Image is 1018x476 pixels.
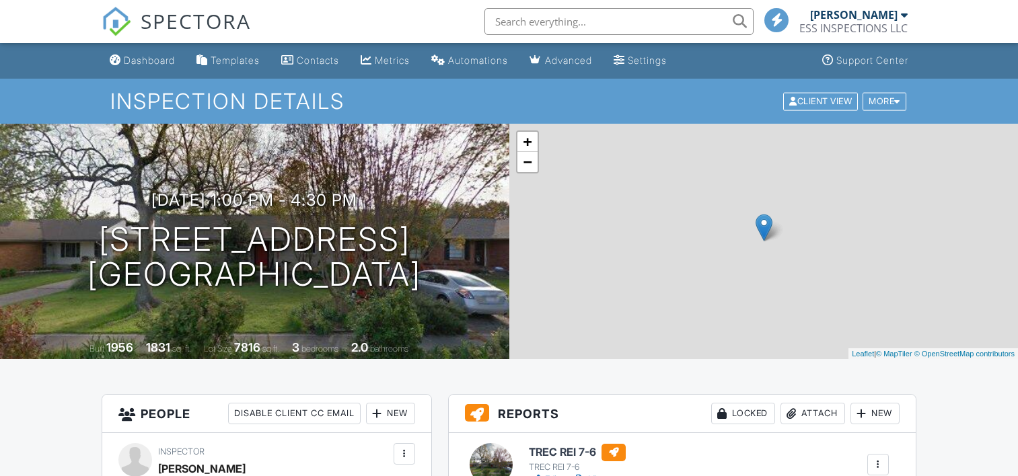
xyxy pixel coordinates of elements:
[301,344,338,354] span: bedrooms
[848,348,1018,360] div: |
[852,350,874,358] a: Leaflet
[262,344,279,354] span: sq.ft.
[106,340,133,354] div: 1956
[104,48,180,73] a: Dashboard
[782,95,861,106] a: Client View
[351,340,368,354] div: 2.0
[783,92,858,110] div: Client View
[297,54,339,66] div: Contacts
[355,48,415,73] a: Metrics
[89,344,104,354] span: Built
[158,446,205,457] span: Inspector
[151,191,357,209] h3: [DATE] 1:00 pm - 4:30 pm
[228,403,361,424] div: Disable Client CC Email
[449,395,916,433] h3: Reports
[102,395,431,433] h3: People
[529,462,626,473] div: TREC REI 7-6
[529,444,626,461] h6: TREC REI 7-6
[426,48,513,73] a: Automations (Basic)
[836,54,908,66] div: Support Center
[146,340,170,354] div: 1831
[366,403,415,424] div: New
[234,340,260,354] div: 7816
[780,403,845,424] div: Attach
[211,54,260,66] div: Templates
[484,8,754,35] input: Search everything...
[276,48,344,73] a: Contacts
[799,22,908,35] div: ESS INSPECTIONS LLC
[292,340,299,354] div: 3
[102,18,251,46] a: SPECTORA
[529,444,626,473] a: TREC REI 7-6 TREC REI 7-6
[545,54,592,66] div: Advanced
[172,344,191,354] span: sq. ft.
[141,7,251,35] span: SPECTORA
[914,350,1015,358] a: © OpenStreetMap contributors
[628,54,667,66] div: Settings
[370,344,408,354] span: bathrooms
[850,403,900,424] div: New
[124,54,175,66] div: Dashboard
[817,48,914,73] a: Support Center
[517,132,538,152] a: Zoom in
[711,403,775,424] div: Locked
[448,54,508,66] div: Automations
[517,152,538,172] a: Zoom out
[810,8,898,22] div: [PERSON_NAME]
[191,48,265,73] a: Templates
[87,222,421,293] h1: [STREET_ADDRESS] [GEOGRAPHIC_DATA]
[524,48,597,73] a: Advanced
[204,344,232,354] span: Lot Size
[102,7,131,36] img: The Best Home Inspection Software - Spectora
[608,48,672,73] a: Settings
[375,54,410,66] div: Metrics
[863,92,906,110] div: More
[110,89,908,113] h1: Inspection Details
[876,350,912,358] a: © MapTiler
